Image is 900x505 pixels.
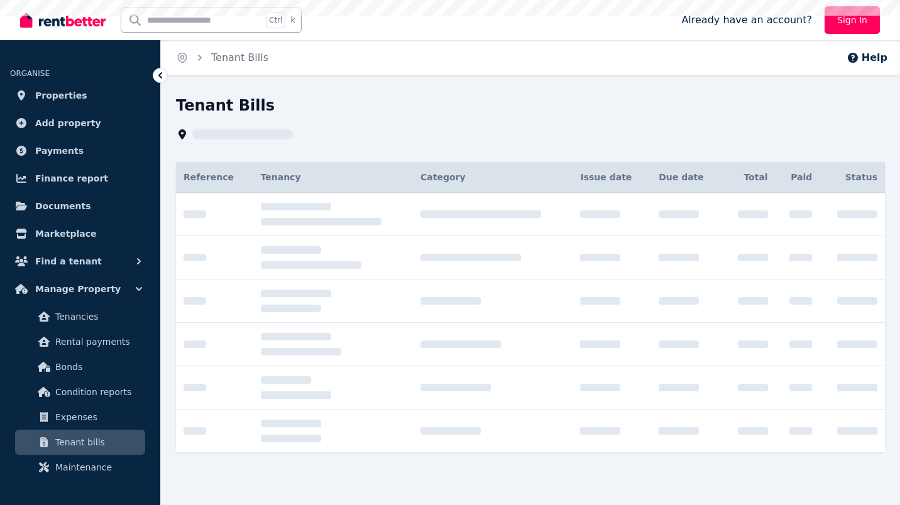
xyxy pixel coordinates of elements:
span: Already have an account? [681,13,812,28]
a: Condition reports [15,379,145,405]
a: Tenancies [15,304,145,329]
a: Sign In [825,6,880,34]
th: Category [413,162,573,193]
a: Add property [10,111,150,136]
span: Tenancies [55,309,140,324]
img: RentBetter [20,11,106,30]
a: Finance report [10,166,150,191]
nav: Breadcrumb [161,40,283,75]
span: Ctrl [266,12,285,28]
th: Paid [776,162,820,193]
a: Documents [10,193,150,219]
button: Manage Property [10,276,150,301]
h1: Tenant Bills [176,95,275,116]
span: Condition reports [55,384,140,399]
th: Due date [651,162,722,193]
a: Bonds [15,354,145,379]
button: Find a tenant [10,249,150,274]
a: Marketplace [10,221,150,246]
span: Rental payments [55,334,140,349]
span: Bonds [55,359,140,374]
a: Tenant bills [15,430,145,455]
th: Status [820,162,885,193]
span: ORGANISE [10,69,50,78]
span: Maintenance [55,460,140,475]
a: Payments [10,138,150,163]
span: k [290,15,295,25]
span: Find a tenant [35,254,102,269]
a: Properties [10,83,150,108]
th: Total [722,162,776,193]
span: Tenant bills [55,435,140,450]
span: Finance report [35,171,108,186]
button: Help [847,50,887,65]
a: Rental payments [15,329,145,354]
a: Tenant Bills [211,52,268,63]
span: Payments [35,143,84,158]
span: Manage Property [35,281,121,296]
a: Expenses [15,405,145,430]
span: Properties [35,88,87,103]
span: Marketplace [35,226,96,241]
th: Tenancy [253,162,413,193]
span: Add property [35,116,101,131]
span: Expenses [55,410,140,425]
a: Maintenance [15,455,145,480]
th: Issue date [573,162,651,193]
span: Reference [184,172,234,182]
span: Documents [35,198,91,214]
